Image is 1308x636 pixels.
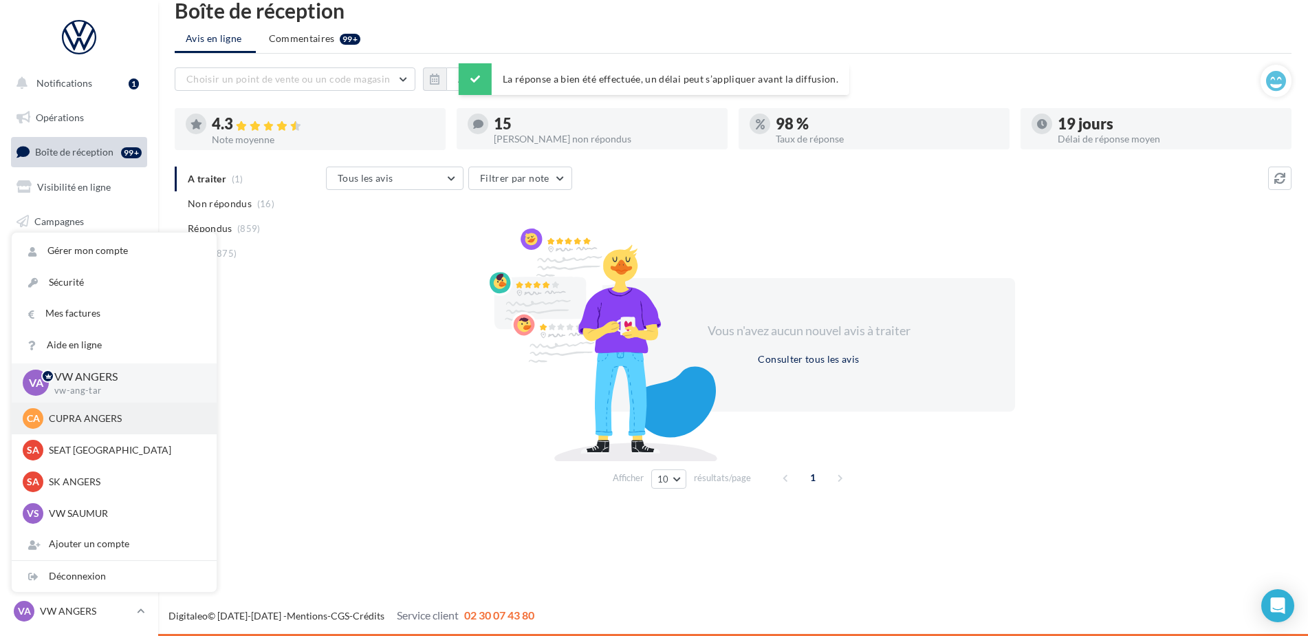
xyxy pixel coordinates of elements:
span: Opérations [36,112,84,123]
button: Au total [423,67,506,91]
span: Choisir un point de vente ou un code magasin [186,73,390,85]
a: Crédits [353,610,384,622]
div: [PERSON_NAME] non répondus [494,134,717,144]
a: Médiathèque [8,275,150,304]
span: Tous les avis [338,172,393,184]
span: VA [18,604,31,618]
span: Boîte de réception [35,146,113,158]
span: CA [27,412,40,425]
button: Choisir un point de vente ou un code magasin [175,67,415,91]
a: VA VW ANGERS [11,598,147,624]
span: (875) [214,248,237,259]
span: Visibilité en ligne [37,181,111,193]
span: VS [27,507,39,520]
a: Visibilité en ligne [8,173,150,202]
p: vw-ang-tar [54,385,195,397]
span: SA [27,443,39,457]
button: Au total [446,67,506,91]
a: CGS [331,610,349,622]
p: SK ANGERS [49,475,200,489]
span: Non répondus [188,197,252,211]
span: (16) [257,198,274,209]
div: Ajouter un compte [12,529,217,560]
span: SA [27,475,39,489]
span: Afficher [613,471,644,485]
a: Gérer mon compte [12,235,217,266]
div: 99+ [121,147,142,158]
a: Mes factures [12,298,217,329]
button: Notifications 1 [8,69,144,98]
div: Taux de réponse [776,134,999,144]
div: La réponse a bien été effectuée, un délai peut s’appliquer avant la diffusion. [459,63,849,95]
span: Notifications [36,77,92,89]
a: Boîte de réception99+ [8,137,150,167]
a: Campagnes DataOnDemand [8,390,150,430]
div: Note moyenne [212,135,435,145]
div: 98 % [776,116,999,131]
a: Sécurité [12,267,217,298]
a: Mentions [287,610,327,622]
a: Opérations [8,103,150,132]
span: VA [29,375,43,391]
a: Aide en ligne [12,330,217,361]
p: SEAT [GEOGRAPHIC_DATA] [49,443,200,457]
span: résultats/page [694,471,751,485]
a: Digitaleo [168,610,208,622]
span: 10 [657,474,669,485]
div: 99+ [340,34,360,45]
button: Tous les avis [326,167,464,190]
span: Commentaires [269,32,335,45]
a: Calendrier [8,310,150,339]
div: 15 [494,116,717,131]
div: Délai de réponse moyen [1058,134,1280,144]
p: VW ANGERS [40,604,131,618]
div: 1 [129,78,139,89]
div: 19 jours [1058,116,1280,131]
span: 1 [802,467,824,489]
span: 02 30 07 43 80 [464,608,534,622]
button: Filtrer par note [468,167,572,190]
span: Campagnes [34,215,84,226]
div: Open Intercom Messenger [1261,589,1294,622]
button: 10 [651,469,686,489]
span: © [DATE]-[DATE] - - - [168,610,534,622]
a: Campagnes [8,207,150,236]
p: CUPRA ANGERS [49,412,200,425]
p: VW ANGERS [54,369,195,385]
a: PLV et print personnalisable [8,343,150,384]
button: Consulter tous les avis [752,351,864,368]
div: 4.3 [212,116,435,132]
div: Vous n'avez aucun nouvel avis à traiter [690,322,927,340]
span: (859) [237,223,261,234]
a: Contacts [8,241,150,270]
span: Répondus [188,222,232,235]
span: Service client [397,608,459,622]
p: VW SAUMUR [49,507,200,520]
div: Déconnexion [12,561,217,592]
